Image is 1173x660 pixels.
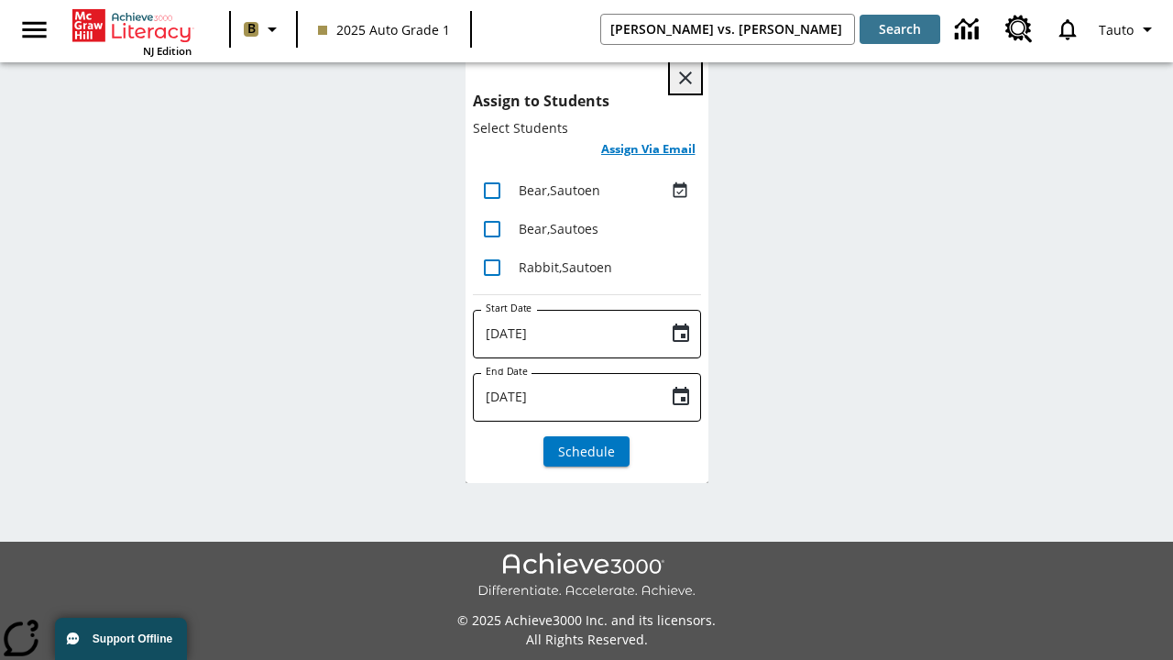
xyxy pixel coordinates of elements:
[663,315,699,352] button: Choose date, selected date is Aug 26, 2025
[486,365,528,379] label: End Date
[543,436,630,467] button: Schedule
[994,5,1044,54] a: Resource Center, Will open in new tab
[860,15,940,44] button: Search
[7,3,61,57] button: Open side menu
[944,5,994,55] a: Data Center
[1091,13,1166,46] button: Profile/Settings
[519,181,600,199] span: Bear , Sautoen
[1099,20,1134,39] span: Tauto
[558,442,615,461] span: Schedule
[519,181,666,200] div: Bear, Sautoen
[477,553,696,599] img: Achieve3000 Differentiate Accelerate Achieve
[596,137,701,164] button: Assign Via Email
[519,219,694,238] div: Bear, Sautoes
[670,62,701,93] button: Close
[473,373,655,422] input: MMMM-DD-YYYY
[486,302,532,315] label: Start Date
[247,17,256,40] span: B
[666,177,694,204] button: Assigned Aug 24 to Aug 24
[466,55,708,483] div: lesson details
[519,258,694,277] div: Rabbit, Sautoen
[72,7,192,44] a: Home
[55,618,187,660] button: Support Offline
[663,379,699,415] button: Choose date, selected date is Aug 26, 2025
[601,138,696,159] h6: Assign Via Email
[143,44,192,58] span: NJ Edition
[519,258,612,276] span: Rabbit , Sautoen
[72,5,192,58] div: Home
[601,15,854,44] input: search field
[473,88,701,114] h6: Assign to Students
[519,220,598,237] span: Bear , Sautoes
[473,310,655,358] input: MMMM-DD-YYYY
[236,13,291,46] button: Boost Class color is light brown. Change class color
[473,119,701,137] p: Select Students
[93,632,172,645] span: Support Offline
[318,20,450,39] span: 2025 Auto Grade 1
[1044,5,1091,53] a: Notifications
